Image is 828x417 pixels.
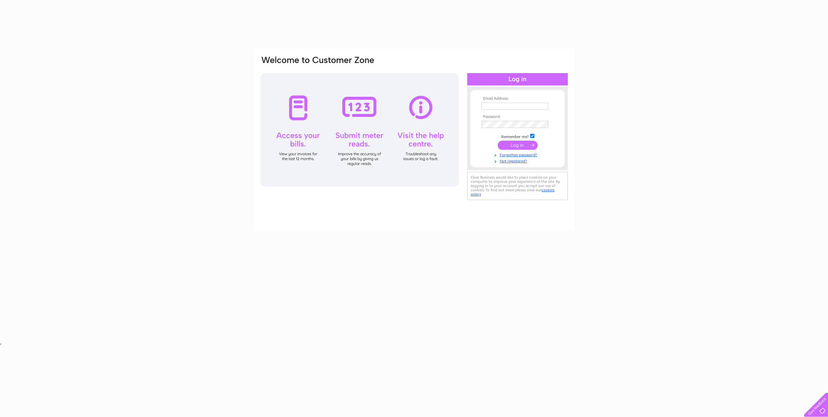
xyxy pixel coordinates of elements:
th: Email Address: [480,96,555,101]
a: cookies policy [471,188,554,196]
div: Clear Business would like to place cookies on your computer to improve your experience of the sit... [467,172,568,200]
a: Forgotten password? [481,151,555,158]
th: Password: [480,115,555,119]
a: Not registered? [481,158,555,164]
td: Remember me? [480,133,555,139]
input: Submit [498,141,538,150]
